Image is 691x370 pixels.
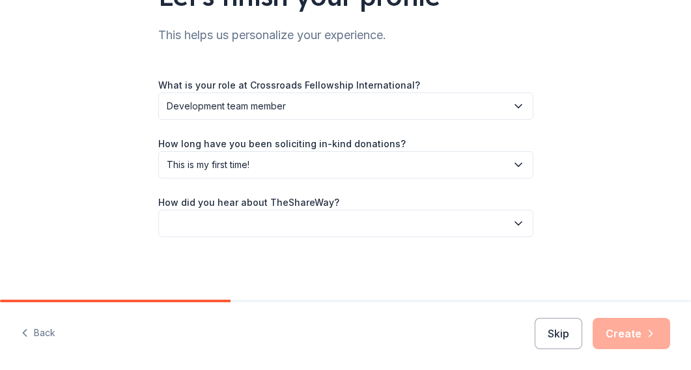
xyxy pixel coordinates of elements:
button: Skip [535,318,582,349]
button: This is my first time! [158,151,533,178]
label: What is your role at Crossroads Fellowship International? [158,79,420,92]
label: How did you hear about TheShareWay? [158,196,339,209]
span: Development team member [167,98,507,114]
span: This is my first time! [167,157,507,173]
button: Back [21,320,55,347]
label: How long have you been soliciting in-kind donations? [158,137,406,150]
button: Development team member [158,92,533,120]
div: This helps us personalize your experience. [158,25,533,46]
